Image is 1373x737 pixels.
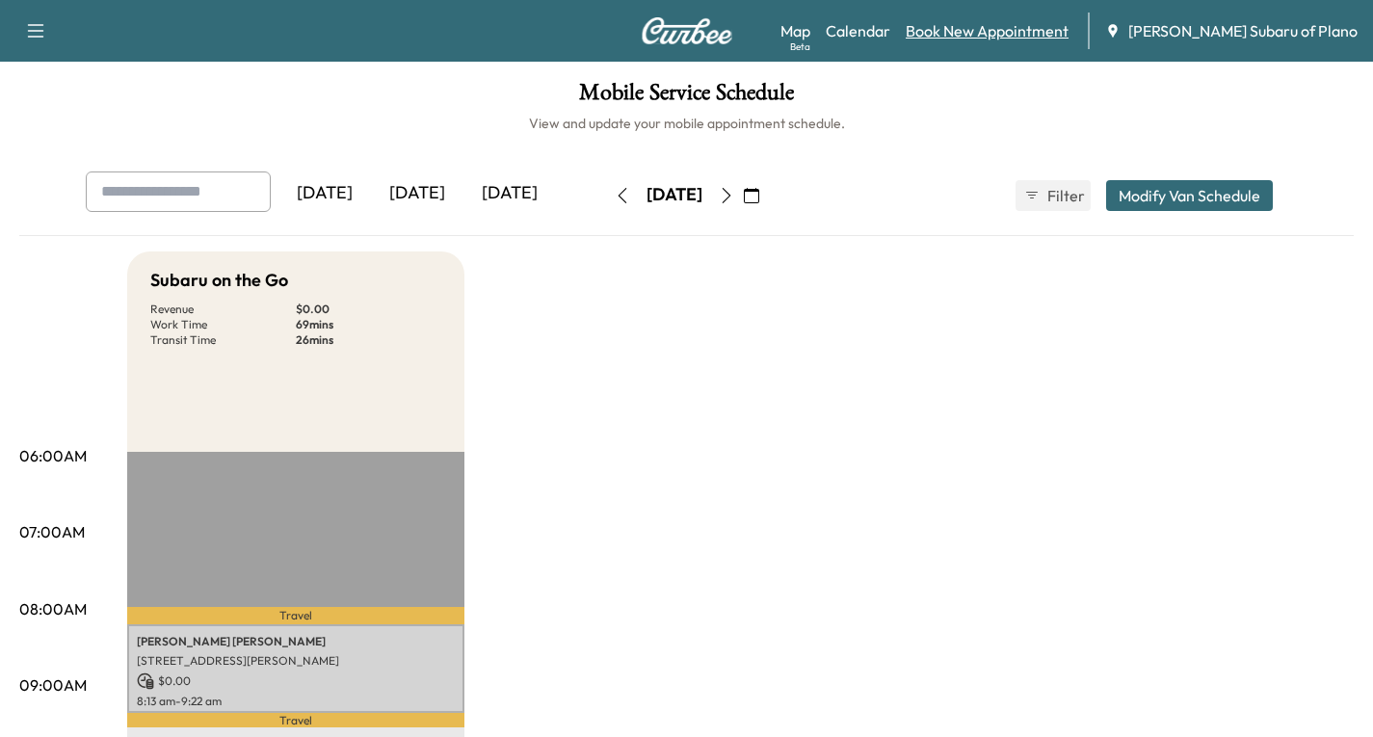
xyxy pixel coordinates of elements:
[463,171,556,216] div: [DATE]
[19,673,87,697] p: 09:00AM
[296,332,441,348] p: 26 mins
[150,302,296,317] p: Revenue
[19,444,87,467] p: 06:00AM
[826,19,890,42] a: Calendar
[906,19,1069,42] a: Book New Appointment
[641,17,733,44] img: Curbee Logo
[150,267,288,294] h5: Subaru on the Go
[1016,180,1091,211] button: Filter
[780,19,810,42] a: MapBeta
[19,520,85,543] p: 07:00AM
[19,81,1354,114] h1: Mobile Service Schedule
[137,634,455,649] p: [PERSON_NAME] [PERSON_NAME]
[1047,184,1082,207] span: Filter
[371,171,463,216] div: [DATE]
[1106,180,1273,211] button: Modify Van Schedule
[19,597,87,620] p: 08:00AM
[127,713,464,727] p: Travel
[137,672,455,690] p: $ 0.00
[127,607,464,623] p: Travel
[296,302,441,317] p: $ 0.00
[150,317,296,332] p: Work Time
[790,39,810,54] div: Beta
[296,317,441,332] p: 69 mins
[137,694,455,709] p: 8:13 am - 9:22 am
[137,653,455,669] p: [STREET_ADDRESS][PERSON_NAME]
[278,171,371,216] div: [DATE]
[150,332,296,348] p: Transit Time
[1128,19,1358,42] span: [PERSON_NAME] Subaru of Plano
[647,183,702,207] div: [DATE]
[19,114,1354,133] h6: View and update your mobile appointment schedule.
